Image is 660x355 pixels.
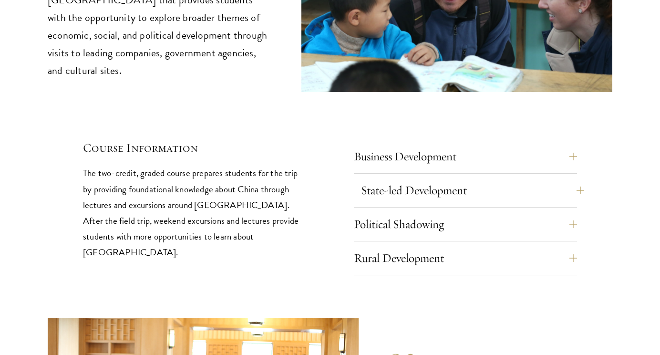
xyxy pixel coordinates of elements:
[83,165,306,260] p: The two-credit, graded course prepares students for the trip by providing foundational knowledge ...
[354,145,577,168] button: Business Development
[83,140,306,156] h5: Course Information
[354,213,577,236] button: Political Shadowing
[354,247,577,270] button: Rural Development
[361,179,584,202] button: State-led Development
